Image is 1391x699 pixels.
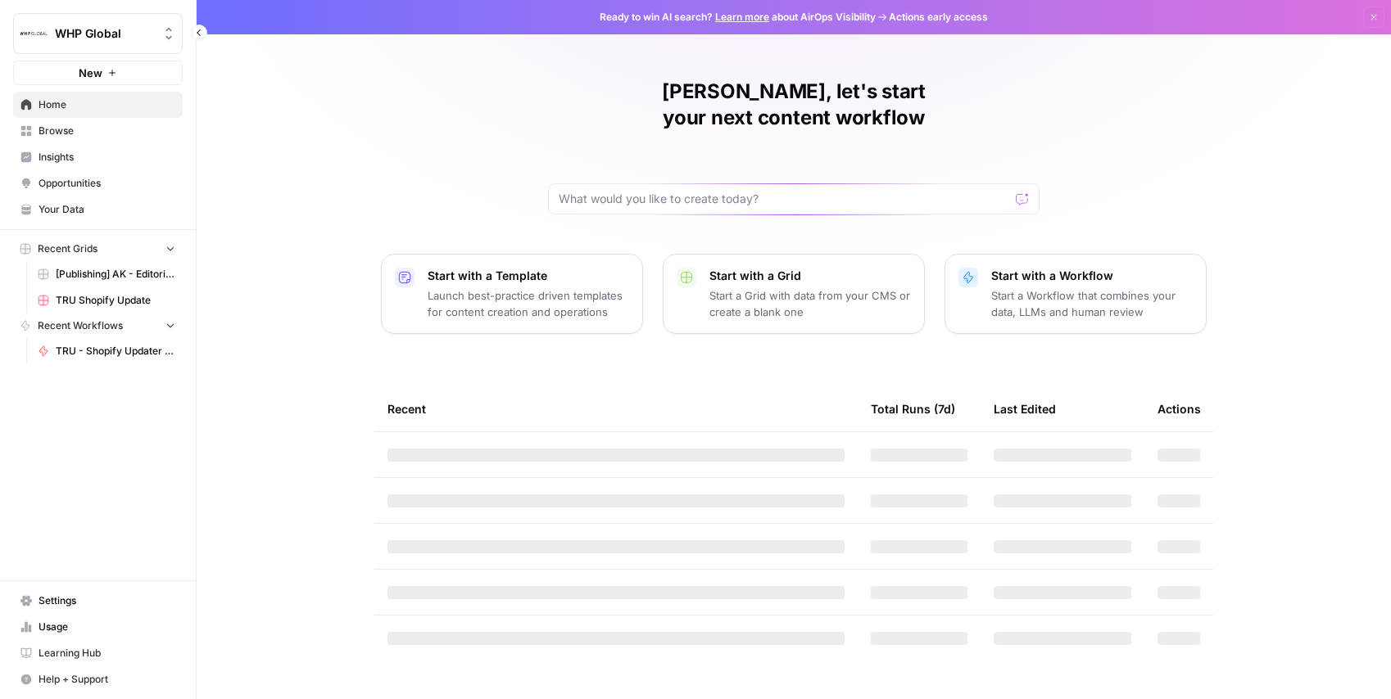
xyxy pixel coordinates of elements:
[13,614,183,640] a: Usage
[889,10,988,25] span: Actions early access
[19,19,48,48] img: WHP Global Logo
[56,267,175,282] span: [Publishing] AK - Editorial Articles
[13,588,183,614] a: Settings
[663,254,925,334] button: Start with a GridStart a Grid with data from your CMS or create a blank one
[39,97,175,112] span: Home
[13,666,183,692] button: Help + Support
[715,11,769,23] a: Learn more
[30,287,183,313] a: TRU Shopify Update
[39,646,175,661] span: Learning Hub
[38,318,123,333] span: Recent Workflows
[991,268,1193,284] p: Start with a Workflow
[13,144,183,170] a: Insights
[13,92,183,118] a: Home
[39,176,175,191] span: Opportunities
[13,237,183,261] button: Recent Grids
[30,338,183,364] a: TRU - Shopify Updater Title & Description (2.0)
[945,254,1207,334] button: Start with a WorkflowStart a Workflow that combines your data, LLMs and human review
[39,150,175,165] span: Insights
[39,672,175,687] span: Help + Support
[709,268,911,284] p: Start with a Grid
[381,254,643,334] button: Start with a TemplateLaunch best-practice driven templates for content creation and operations
[13,640,183,666] a: Learning Hub
[991,287,1193,320] p: Start a Workflow that combines your data, LLMs and human review
[56,344,175,359] span: TRU - Shopify Updater Title & Description (2.0)
[13,196,183,223] a: Your Data
[13,118,183,144] a: Browse
[13,313,183,338] button: Recent Workflows
[56,293,175,308] span: TRU Shopify Update
[709,287,911,320] p: Start a Grid with data from your CMS or create a blank one
[30,261,183,287] a: [Publishing] AK - Editorial Articles
[13,170,183,196] a: Opportunities
[79,65,102,81] span: New
[559,191,1009,207] input: What would you like to create today?
[38,241,97,256] span: Recent Grids
[548,79,1040,131] h1: [PERSON_NAME], let's start your next content workflow
[13,61,183,85] button: New
[600,10,876,25] span: Ready to win AI search? about AirOps Visibility
[428,268,629,284] p: Start with a Template
[39,124,175,138] span: Browse
[1158,386,1201,431] div: Actions
[871,386,955,431] div: Total Runs (7d)
[13,13,183,54] button: Workspace: WHP Global
[55,25,154,42] span: WHP Global
[39,593,175,608] span: Settings
[39,620,175,634] span: Usage
[387,386,845,431] div: Recent
[994,386,1056,431] div: Last Edited
[428,287,629,320] p: Launch best-practice driven templates for content creation and operations
[39,202,175,217] span: Your Data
